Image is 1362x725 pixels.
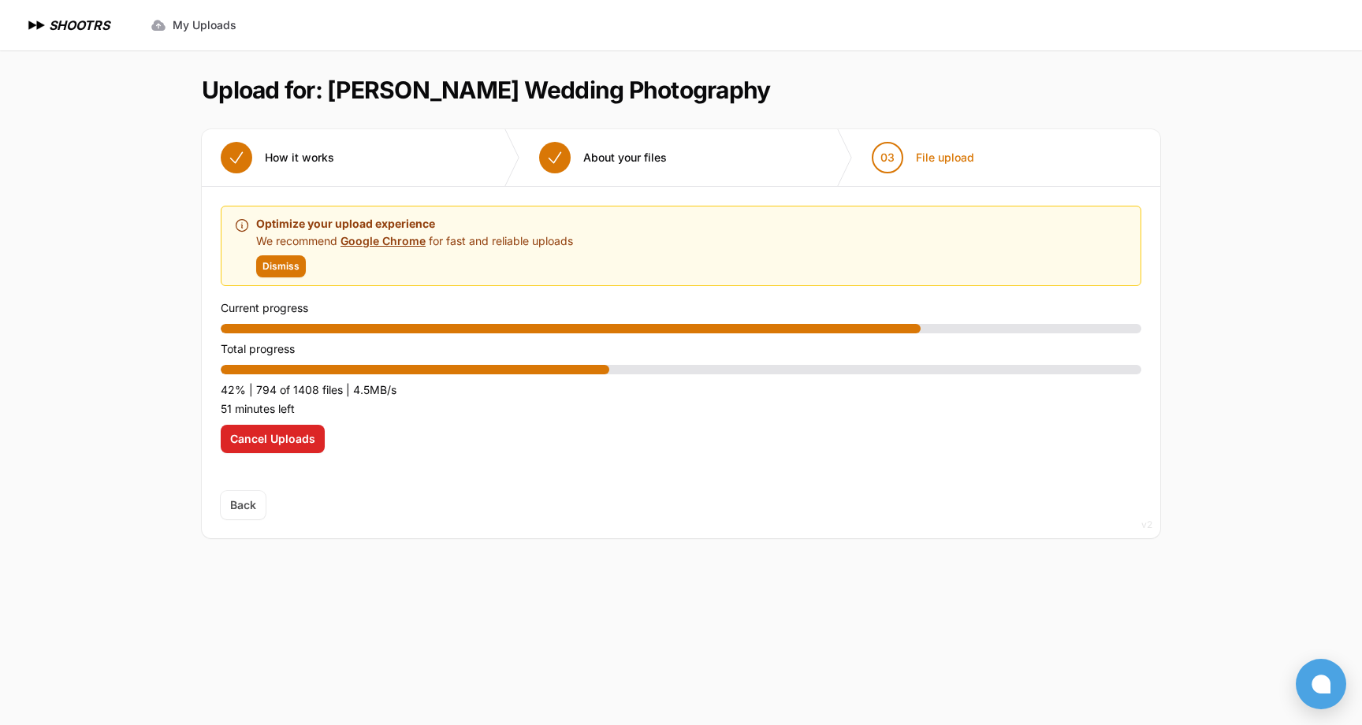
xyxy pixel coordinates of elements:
[256,214,573,233] p: Optimize your upload experience
[173,17,236,33] span: My Uploads
[262,260,300,273] span: Dismiss
[1141,515,1152,534] div: v2
[221,381,1141,400] p: 42% | 794 of 1408 files | 4.5MB/s
[880,150,895,165] span: 03
[916,150,974,165] span: File upload
[202,76,770,104] h1: Upload for: [PERSON_NAME] Wedding Photography
[221,299,1141,318] p: Current progress
[141,11,246,39] a: My Uploads
[583,150,667,165] span: About your files
[340,234,426,247] a: Google Chrome
[25,16,110,35] a: SHOOTRS SHOOTRS
[202,129,353,186] button: How it works
[256,255,306,277] button: Dismiss
[221,340,1141,359] p: Total progress
[265,150,334,165] span: How it works
[49,16,110,35] h1: SHOOTRS
[520,129,686,186] button: About your files
[221,425,325,453] button: Cancel Uploads
[256,233,573,249] p: We recommend for fast and reliable uploads
[853,129,993,186] button: 03 File upload
[1296,659,1346,709] button: Open chat window
[230,431,315,447] span: Cancel Uploads
[221,400,1141,418] p: 51 minutes left
[25,16,49,35] img: SHOOTRS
